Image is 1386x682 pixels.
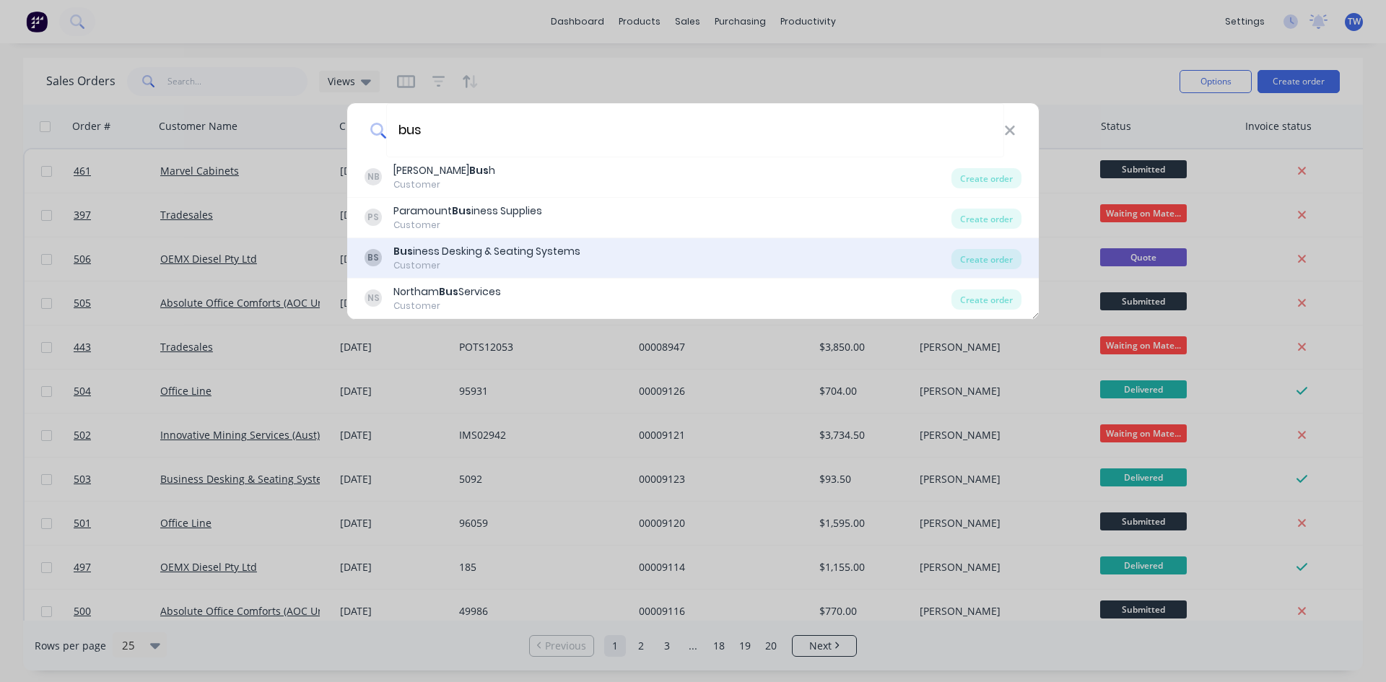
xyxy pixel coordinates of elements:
[393,244,413,258] b: Bus
[452,204,471,218] b: Bus
[365,289,382,307] div: NS
[393,178,495,191] div: Customer
[386,103,1004,157] input: Enter a customer name to create a new order...
[393,300,501,312] div: Customer
[439,284,458,299] b: Bus
[365,249,382,266] div: BS
[951,209,1021,229] div: Create order
[393,204,542,219] div: Paramount iness Supplies
[951,168,1021,188] div: Create order
[393,219,542,232] div: Customer
[393,259,580,272] div: Customer
[393,163,495,178] div: [PERSON_NAME] h
[951,289,1021,310] div: Create order
[365,168,382,185] div: NB
[951,249,1021,269] div: Create order
[469,163,489,178] b: Bus
[393,244,580,259] div: iness Desking & Seating Systems
[393,284,501,300] div: Northam Services
[365,209,382,226] div: PS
